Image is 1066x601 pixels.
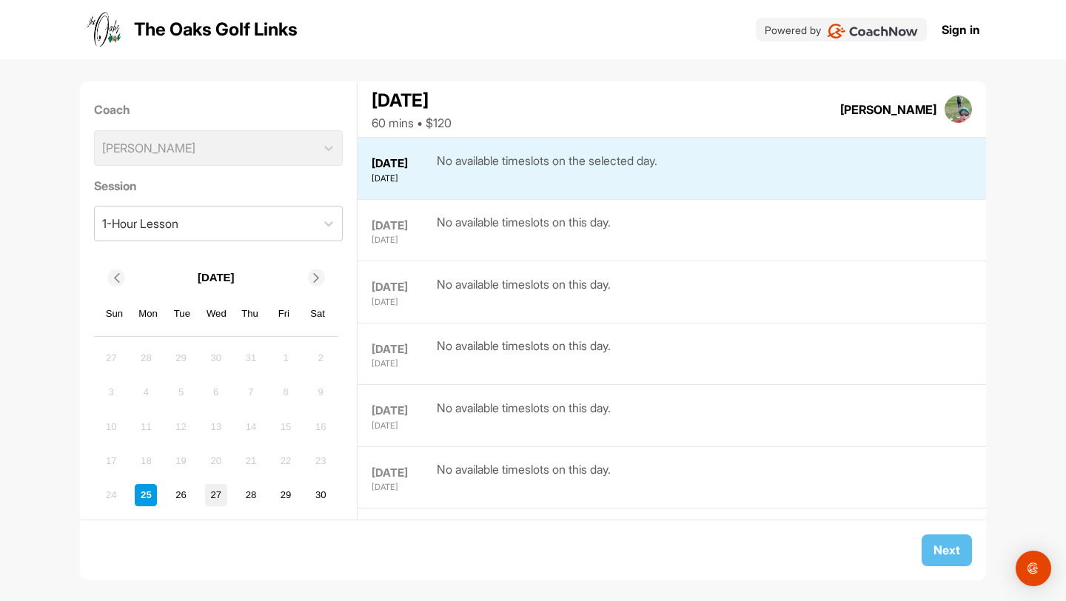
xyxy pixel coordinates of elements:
div: [DATE] [372,218,433,235]
div: Not available Wednesday, August 6th, 2025 [205,381,227,403]
div: Thu [241,304,260,323]
button: Next [922,534,972,566]
div: Not available Monday, August 18th, 2025 [135,450,157,472]
div: month 2025-08 [98,345,334,542]
div: Not available Sunday, August 10th, 2025 [100,415,122,437]
div: Not available Saturday, August 23rd, 2025 [309,450,332,472]
div: [DATE] [372,296,433,309]
div: Open Intercom Messenger [1016,551,1051,586]
div: Not available Wednesday, August 13th, 2025 [205,415,227,437]
div: Not available Friday, August 1st, 2025 [275,347,297,369]
div: Tue [172,304,192,323]
div: Not available Monday, July 28th, 2025 [135,347,157,369]
img: CoachNow [827,24,918,38]
div: Choose Sunday, August 31st, 2025 [100,518,122,540]
div: [DATE] [372,234,433,246]
div: [DATE] [372,155,433,172]
div: Choose Wednesday, August 27th, 2025 [205,484,227,506]
div: [DATE] [372,172,433,185]
div: Not available Sunday, August 17th, 2025 [100,450,122,472]
div: Not available Sunday, July 27th, 2025 [100,347,122,369]
a: Sign in [942,21,980,38]
img: logo [87,12,122,47]
div: [DATE] [372,357,433,370]
div: Choose Saturday, September 6th, 2025 [309,518,332,540]
div: Choose Monday, September 1st, 2025 [135,518,157,540]
div: Choose Thursday, September 4th, 2025 [240,518,262,540]
div: Not available Wednesday, July 30th, 2025 [205,347,227,369]
div: Not available Saturday, August 16th, 2025 [309,415,332,437]
div: Choose Monday, August 25th, 2025 [135,484,157,506]
p: Powered by [765,22,821,38]
div: No available timeslots on this day. [437,460,611,494]
div: Not available Saturday, August 9th, 2025 [309,381,332,403]
div: Fri [275,304,294,323]
div: Not available Saturday, August 2nd, 2025 [309,347,332,369]
label: Coach [94,101,343,118]
div: Choose Tuesday, August 26th, 2025 [170,484,192,506]
div: Choose Saturday, August 30th, 2025 [309,484,332,506]
div: Not available Sunday, August 3rd, 2025 [100,381,122,403]
div: Not available Wednesday, August 20th, 2025 [205,450,227,472]
div: No available timeslots on this day. [437,275,611,309]
div: Sun [105,304,124,323]
div: No available timeslots on the selected day. [437,152,657,185]
div: Not available Friday, August 8th, 2025 [275,381,297,403]
div: Not available Thursday, August 21st, 2025 [240,450,262,472]
p: The Oaks Golf Links [134,16,298,43]
label: Session [94,177,343,195]
div: Choose Friday, August 29th, 2025 [275,484,297,506]
div: Not available Thursday, July 31st, 2025 [240,347,262,369]
div: Wed [207,304,226,323]
div: Not available Tuesday, August 12th, 2025 [170,415,192,437]
div: Not available Sunday, August 24th, 2025 [100,484,122,506]
div: Not available Friday, August 15th, 2025 [275,415,297,437]
div: No available timeslots on this day. [437,337,611,370]
div: Choose Wednesday, September 3rd, 2025 [205,518,227,540]
div: Choose Thursday, August 28th, 2025 [240,484,262,506]
div: [PERSON_NAME] [840,101,936,118]
div: No available timeslots on this day. [437,399,611,432]
div: Not available Tuesday, August 19th, 2025 [170,450,192,472]
div: [DATE] [372,279,433,296]
div: 1-Hour Lesson [102,215,178,232]
div: Sat [308,304,327,323]
div: [DATE] [372,403,433,420]
div: Not available Thursday, August 7th, 2025 [240,381,262,403]
div: [DATE] [372,341,433,358]
div: [DATE] [372,465,433,482]
div: 60 mins • $120 [372,114,452,132]
img: square_ef7e4294bbb976b8b61bd9392d7eb973.jpg [945,95,973,124]
div: Not available Tuesday, August 5th, 2025 [170,381,192,403]
div: Not available Monday, August 4th, 2025 [135,381,157,403]
div: No available timeslots on this day. [437,213,611,246]
div: [DATE] [372,87,452,114]
div: Not available Tuesday, July 29th, 2025 [170,347,192,369]
div: Not available Monday, August 11th, 2025 [135,415,157,437]
div: Not available Thursday, August 14th, 2025 [240,415,262,437]
div: [DATE] [372,481,433,494]
div: Not available Friday, August 22nd, 2025 [275,450,297,472]
div: Mon [138,304,158,323]
div: Choose Tuesday, September 2nd, 2025 [170,518,192,540]
p: [DATE] [198,269,235,286]
div: Choose Friday, September 5th, 2025 [275,518,297,540]
div: [DATE] [372,420,433,432]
